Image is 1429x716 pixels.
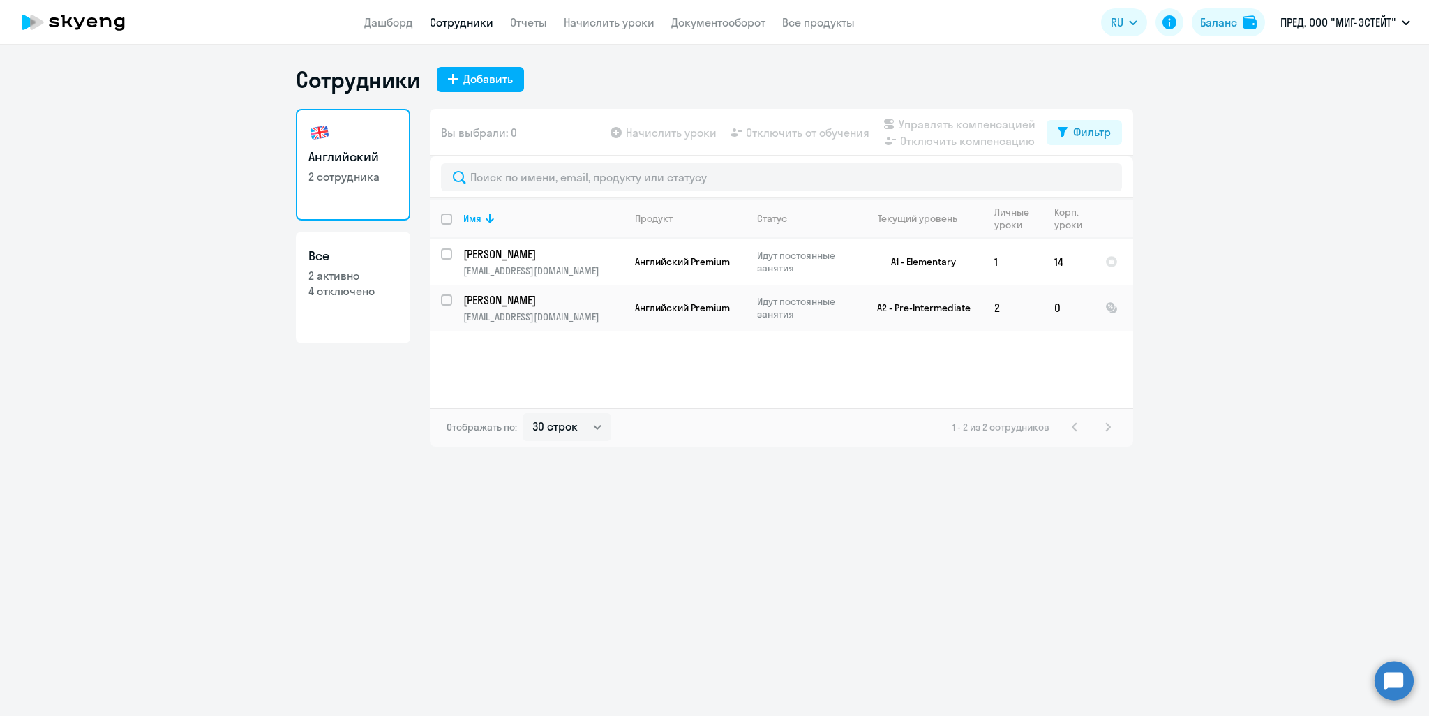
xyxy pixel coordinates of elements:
p: [EMAIL_ADDRESS][DOMAIN_NAME] [463,264,623,277]
p: 2 активно [308,268,398,283]
td: A2 - Pre-Intermediate [853,285,983,331]
a: Сотрудники [430,15,493,29]
td: 1 [983,239,1043,285]
button: RU [1101,8,1147,36]
td: 0 [1043,285,1094,331]
span: 1 - 2 из 2 сотрудников [952,421,1049,433]
a: Дашборд [364,15,413,29]
p: 2 сотрудника [308,169,398,184]
td: 14 [1043,239,1094,285]
span: RU [1111,14,1123,31]
a: Все2 активно4 отключено [296,232,410,343]
span: Английский Premium [635,301,730,314]
a: Отчеты [510,15,547,29]
div: Добавить [463,70,513,87]
div: Имя [463,212,623,225]
div: Текущий уровень [878,212,957,225]
p: 4 отключено [308,283,398,299]
img: english [308,121,331,144]
div: Личные уроки [994,206,1033,231]
h1: Сотрудники [296,66,420,94]
button: Балансbalance [1192,8,1265,36]
a: Начислить уроки [564,15,654,29]
a: Все продукты [782,15,855,29]
div: Статус [757,212,787,225]
td: 2 [983,285,1043,331]
button: ПРЕД, ООО "МИГ-ЭСТЕЙТ" [1273,6,1417,39]
img: balance [1243,15,1257,29]
p: [PERSON_NAME] [463,292,621,308]
div: Продукт [635,212,745,225]
p: Идут постоянные занятия [757,249,853,274]
div: Корп. уроки [1054,206,1084,231]
span: Отображать по: [447,421,517,433]
a: [PERSON_NAME] [463,292,623,308]
h3: Все [308,247,398,265]
button: Добавить [437,67,524,92]
td: A1 - Elementary [853,239,983,285]
p: [EMAIL_ADDRESS][DOMAIN_NAME] [463,311,623,323]
span: Английский Premium [635,255,730,268]
div: Баланс [1200,14,1237,31]
div: Продукт [635,212,673,225]
span: Вы выбрали: 0 [441,124,517,141]
p: Идут постоянные занятия [757,295,853,320]
div: Имя [463,212,481,225]
a: [PERSON_NAME] [463,246,623,262]
a: Документооборот [671,15,765,29]
button: Фильтр [1047,120,1122,145]
input: Поиск по имени, email, продукту или статусу [441,163,1122,191]
div: Корп. уроки [1054,206,1093,231]
div: Личные уроки [994,206,1042,231]
div: Фильтр [1073,124,1111,140]
p: ПРЕД, ООО "МИГ-ЭСТЕЙТ" [1280,14,1396,31]
p: [PERSON_NAME] [463,246,621,262]
a: Английский2 сотрудника [296,109,410,221]
div: Статус [757,212,853,225]
div: Текущий уровень [865,212,982,225]
h3: Английский [308,148,398,166]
